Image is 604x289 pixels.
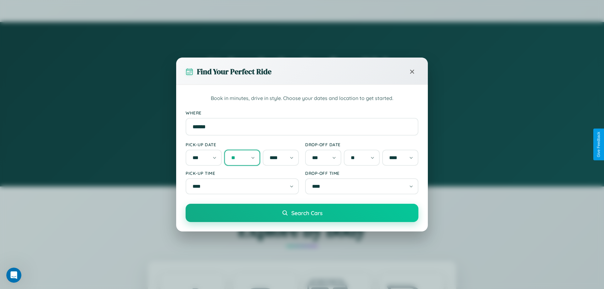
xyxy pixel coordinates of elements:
[305,142,418,147] label: Drop-off Date
[186,110,418,115] label: Where
[197,66,271,77] h3: Find Your Perfect Ride
[186,142,299,147] label: Pick-up Date
[186,204,418,222] button: Search Cars
[186,170,299,176] label: Pick-up Time
[305,170,418,176] label: Drop-off Time
[186,94,418,103] p: Book in minutes, drive in style. Choose your dates and location to get started.
[291,209,322,216] span: Search Cars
